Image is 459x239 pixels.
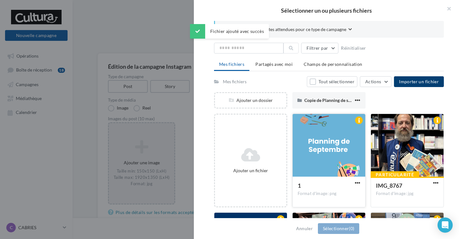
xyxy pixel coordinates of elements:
[338,44,369,52] button: Réinitialiser
[225,26,346,33] span: Consulter les contraintes attendues pour ce type de campagne
[298,191,360,197] div: Format d'image: png
[349,226,354,231] span: (0)
[223,79,247,85] div: Mes fichiers
[371,171,419,178] div: Particularité
[301,43,338,53] button: Filtrer par
[365,79,381,84] span: Actions
[307,76,357,87] button: Tout sélectionner
[255,61,293,67] span: Partagés avec moi
[394,76,444,87] button: Importer un fichier
[218,167,284,174] div: Ajouter un fichier
[318,223,359,234] button: Sélectionner(0)
[215,97,286,104] div: Ajouter un dossier
[438,217,453,233] div: Open Intercom Messenger
[190,24,269,39] div: Fichier ajouté avec succès
[204,8,449,13] h2: Sélectionner un ou plusieurs fichiers
[298,182,301,189] span: 1
[376,191,438,197] div: Format d'image: jpg
[304,61,362,67] span: Champs de personnalisation
[304,97,367,103] span: Copie de Planning de septembre
[294,225,315,232] button: Annuler
[225,26,352,34] button: Consulter les contraintes attendues pour ce type de campagne
[399,79,439,84] span: Importer un fichier
[360,76,391,87] button: Actions
[376,182,402,189] span: IMG_8767
[219,61,244,67] span: Mes fichiers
